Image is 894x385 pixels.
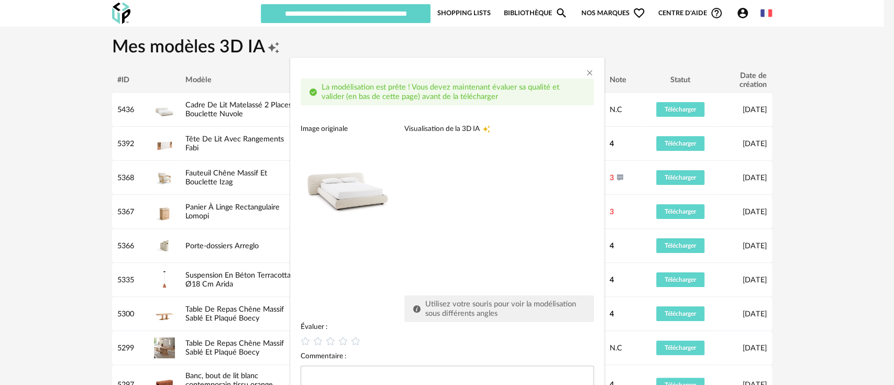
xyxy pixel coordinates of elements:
[586,68,594,79] button: Close
[322,83,559,101] span: La modélisation est prête ! Vous devez maintenant évaluer sa qualité et valider (en bas de cette ...
[404,124,480,134] span: Visualisation de la 3D IA
[301,134,395,228] img: neutral background
[301,322,594,332] div: Évaluer :
[482,124,490,134] span: Creation icon
[301,124,395,134] div: Image originale
[425,300,576,317] span: Utilisez votre souris pour voir la modélisation sous différents angles
[301,351,594,361] div: Commentaire :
